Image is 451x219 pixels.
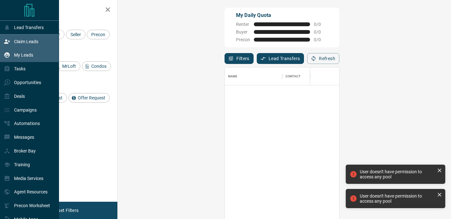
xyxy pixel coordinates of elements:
div: Precon [87,30,110,39]
span: Offer Request [76,95,107,100]
button: Lead Transfers [257,53,304,64]
span: 0 / 0 [314,29,328,35]
span: Precon [89,32,107,37]
button: Reset Filters [48,205,83,216]
div: User doesn't have permission to access any pool [360,169,434,179]
h2: Filters [20,6,111,14]
div: User doesn't have permission to access any pool [360,193,434,204]
span: Buyer [236,29,250,35]
div: Offer Request [69,93,110,103]
div: Name [225,67,282,85]
button: Filters [225,53,254,64]
span: 0 / 0 [314,37,328,42]
p: My Daily Quota [236,12,328,19]
div: Condos [82,61,111,71]
span: Condos [89,64,109,69]
button: Refresh [307,53,339,64]
div: MrLoft [53,61,80,71]
span: Seller [68,32,83,37]
div: Contact [282,67,333,85]
div: Contact [285,67,300,85]
span: 0 / 0 [314,22,328,27]
div: Name [228,67,238,85]
span: Precon [236,37,250,42]
div: Seller [66,30,85,39]
span: Renter [236,22,250,27]
span: MrLoft [60,64,78,69]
